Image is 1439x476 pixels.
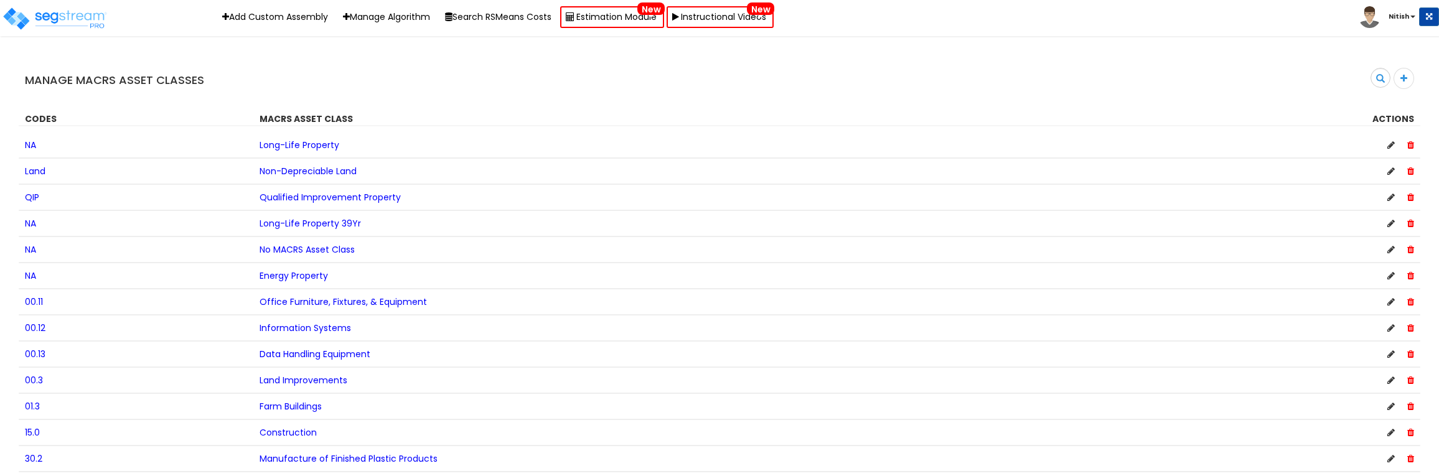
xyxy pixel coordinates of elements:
span: Information Systems [260,322,351,334]
img: avatar.png [1359,6,1380,28]
strong: MACRS Asset Class [260,113,353,125]
span: New [747,2,774,15]
span: Delete Asset Class [1407,217,1414,230]
span: Delete Asset Class [1407,269,1414,282]
span: Long-Life Property [260,139,339,151]
img: logo_pro_r.png [2,6,108,31]
span: 00.11 [25,296,43,308]
span: NA [25,139,36,151]
span: QIP [25,191,39,203]
span: Delete Asset Class [1407,348,1414,360]
span: NA [25,269,36,282]
span: Land Improvements [260,374,347,386]
a: Add Custom Assembly [216,7,334,27]
span: Energy Property [260,269,328,282]
span: New [637,2,665,15]
span: 30.2 [25,452,42,465]
span: Delete Asset Class [1407,374,1414,386]
span: 01.3 [25,400,40,413]
span: Data Handling Equipment [260,348,370,360]
span: Delete Asset Class [1407,243,1414,256]
span: Long-Life Property 39Yr [260,217,361,230]
span: 00.3 [25,374,43,386]
span: NA [25,217,36,230]
span: Construction [260,426,317,439]
span: Non-Depreciable Land [260,165,357,177]
span: Delete Asset Class [1407,296,1414,308]
span: Manufacture of Finished Plastic Products [260,452,438,465]
a: Manage Algorithm [337,7,436,27]
span: Qualified Improvement Property [260,191,401,203]
span: Office Furniture, Fixtures, & Equipment [260,296,427,308]
span: No MACRS Asset Class [260,243,355,256]
span: Delete Asset Class [1407,400,1414,413]
span: 00.13 [25,348,45,360]
strong: Actions [1372,113,1414,125]
h4: Manage MACRS Asset Classes [25,74,710,86]
span: Delete Asset Class [1407,165,1414,177]
span: Delete Asset Class [1407,452,1414,465]
span: Land [25,165,45,177]
span: Delete Asset Class [1407,426,1414,439]
span: NA [25,243,36,256]
span: 00.12 [25,322,45,334]
a: Estimation ModuleNew [560,6,664,28]
span: Delete Asset Class [1407,191,1414,203]
button: Search RSMeans Costs [439,7,558,27]
div: Add MACRS Asset Class [1394,68,1414,89]
a: Instructional VideosNew [667,6,774,28]
span: Delete Asset Class [1407,139,1414,151]
b: Nitish [1389,12,1409,21]
span: 15.0 [25,426,40,439]
strong: Codes [25,113,57,125]
span: Delete Asset Class [1407,322,1414,334]
input: search MACRS asset class [1351,68,1390,90]
span: Farm Buildings [260,400,322,413]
